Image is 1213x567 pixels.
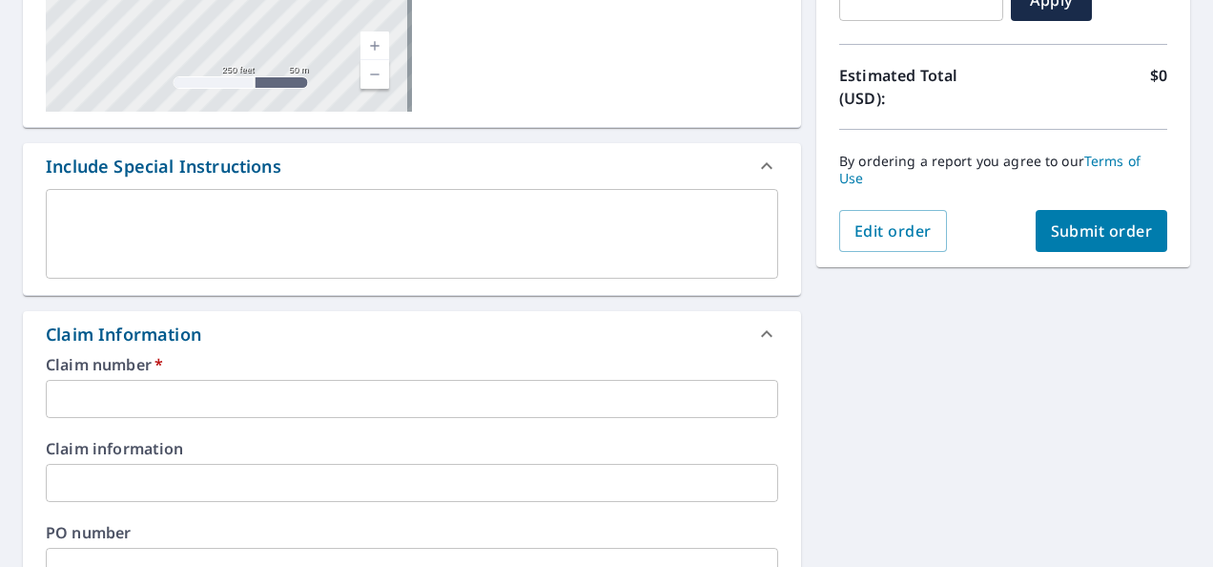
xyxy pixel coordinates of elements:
[1150,64,1167,110] p: $0
[854,220,932,241] span: Edit order
[1036,210,1168,252] button: Submit order
[1051,220,1153,241] span: Submit order
[839,152,1141,187] a: Terms of Use
[839,210,947,252] button: Edit order
[839,153,1167,187] p: By ordering a report you agree to our
[46,154,281,179] div: Include Special Instructions
[360,60,389,89] a: Current Level 17, Zoom Out
[46,525,778,540] label: PO number
[46,441,778,456] label: Claim information
[23,311,801,357] div: Claim Information
[839,64,1003,110] p: Estimated Total (USD):
[23,143,801,189] div: Include Special Instructions
[46,357,778,372] label: Claim number
[360,31,389,60] a: Current Level 17, Zoom In
[46,322,201,347] div: Claim Information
